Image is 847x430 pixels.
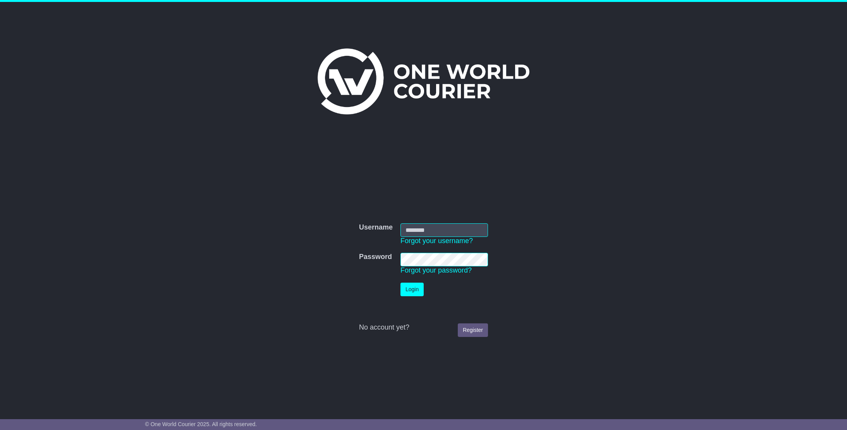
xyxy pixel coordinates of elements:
[318,48,529,114] img: One World
[359,223,393,232] label: Username
[359,253,392,261] label: Password
[359,323,488,332] div: No account yet?
[400,237,473,245] a: Forgot your username?
[400,266,472,274] a: Forgot your password?
[400,283,424,296] button: Login
[145,421,257,427] span: © One World Courier 2025. All rights reserved.
[458,323,488,337] a: Register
